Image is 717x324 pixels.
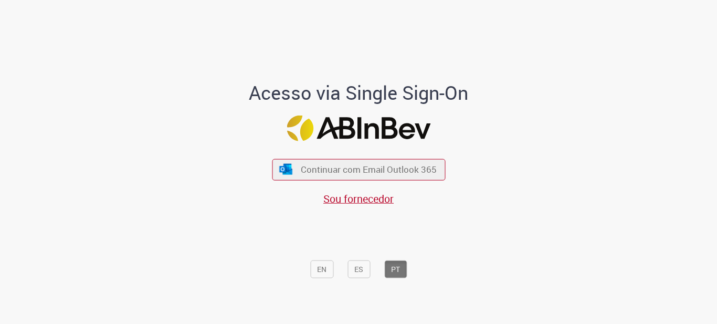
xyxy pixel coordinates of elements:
h1: Acesso via Single Sign-On [213,82,504,103]
button: PT [384,260,407,278]
button: ícone Azure/Microsoft 360 Continuar com Email Outlook 365 [272,159,445,180]
span: Continuar com Email Outlook 365 [301,163,437,175]
img: Logo ABInBev [287,116,430,141]
button: EN [310,260,333,278]
button: ES [347,260,370,278]
a: Sou fornecedor [323,191,394,205]
img: ícone Azure/Microsoft 360 [279,164,293,175]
